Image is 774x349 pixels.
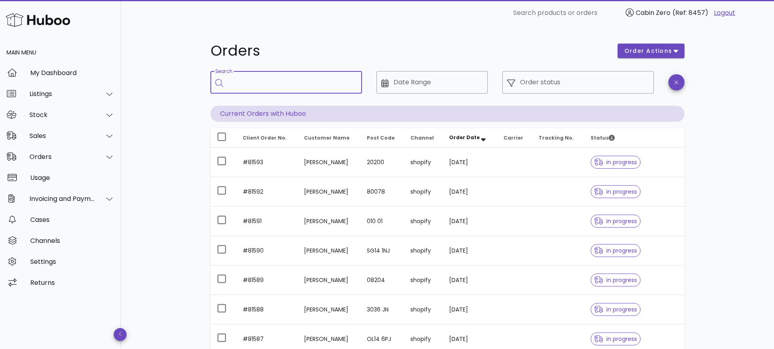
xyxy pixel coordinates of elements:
td: #81591 [236,207,298,236]
td: 010 01 [360,207,404,236]
td: [DATE] [443,177,497,207]
div: Stock [29,111,95,119]
div: Sales [29,132,95,140]
th: Carrier [497,128,532,148]
td: shopify [404,207,443,236]
span: order actions [624,47,672,55]
td: #81593 [236,148,298,177]
th: Post Code [360,128,404,148]
span: Channel [410,134,434,141]
span: in progress [594,277,637,283]
div: Invoicing and Payments [29,195,95,203]
span: in progress [594,307,637,312]
div: Settings [30,258,114,265]
span: Tracking No. [539,134,574,141]
span: in progress [594,159,637,165]
td: SG14 1NJ [360,236,404,265]
td: [PERSON_NAME] [298,207,360,236]
p: Current Orders with Huboo [210,106,685,122]
div: My Dashboard [30,69,114,77]
span: Cabin Zero [636,8,670,17]
span: Customer Name [304,134,350,141]
th: Tracking No. [532,128,584,148]
td: 20200 [360,148,404,177]
div: Channels [30,237,114,245]
td: [PERSON_NAME] [298,148,360,177]
td: #81588 [236,295,298,324]
td: 80078 [360,177,404,207]
img: Huboo Logo [6,11,70,29]
td: [DATE] [443,236,497,265]
td: 3036 JN [360,295,404,324]
td: shopify [404,148,443,177]
span: Carrier [504,134,523,141]
td: shopify [404,295,443,324]
label: Search [215,69,232,75]
td: #81592 [236,177,298,207]
button: order actions [618,44,685,58]
div: Orders [29,153,95,161]
td: shopify [404,236,443,265]
span: in progress [594,336,637,342]
span: in progress [594,248,637,253]
td: [DATE] [443,295,497,324]
span: Post Code [367,134,395,141]
th: Channel [404,128,443,148]
th: Status [584,128,685,148]
th: Order Date: Sorted descending. Activate to remove sorting. [443,128,497,148]
a: Logout [714,8,735,18]
td: [PERSON_NAME] [298,236,360,265]
div: Returns [30,279,114,286]
h1: Orders [210,44,608,58]
div: Cases [30,216,114,224]
td: [PERSON_NAME] [298,265,360,295]
span: in progress [594,218,637,224]
td: [PERSON_NAME] [298,295,360,324]
th: Client Order No. [236,128,298,148]
td: 08204 [360,265,404,295]
span: Client Order No. [243,134,287,141]
td: #81590 [236,236,298,265]
td: [PERSON_NAME] [298,177,360,207]
div: Usage [30,174,114,182]
span: Status [591,134,615,141]
div: Listings [29,90,95,98]
td: shopify [404,265,443,295]
td: [DATE] [443,148,497,177]
span: (Ref: 8457) [672,8,708,17]
td: shopify [404,177,443,207]
th: Customer Name [298,128,360,148]
span: in progress [594,189,637,194]
td: [DATE] [443,207,497,236]
span: Order Date [449,134,480,141]
td: [DATE] [443,265,497,295]
td: #81589 [236,265,298,295]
